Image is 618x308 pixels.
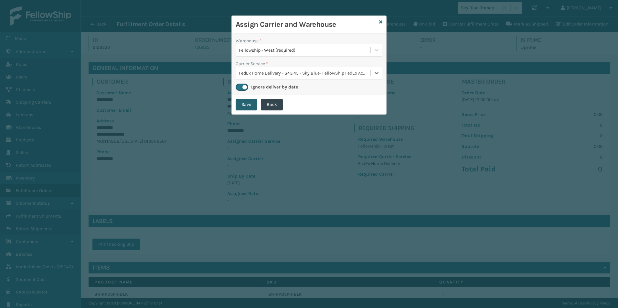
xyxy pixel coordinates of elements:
button: Save [236,99,257,110]
h3: Assign Carrier and Warehouse [236,20,377,29]
div: FedEx Home Delivery - $43.45 - Sky Blue- FellowShip FedEx Account [239,70,371,77]
div: Fellowship - West (required) [239,47,371,54]
label: Carrier Service [236,60,268,67]
label: Ignore deliver by date [251,84,298,90]
button: Back [261,99,283,110]
label: Warehouse [236,37,261,44]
